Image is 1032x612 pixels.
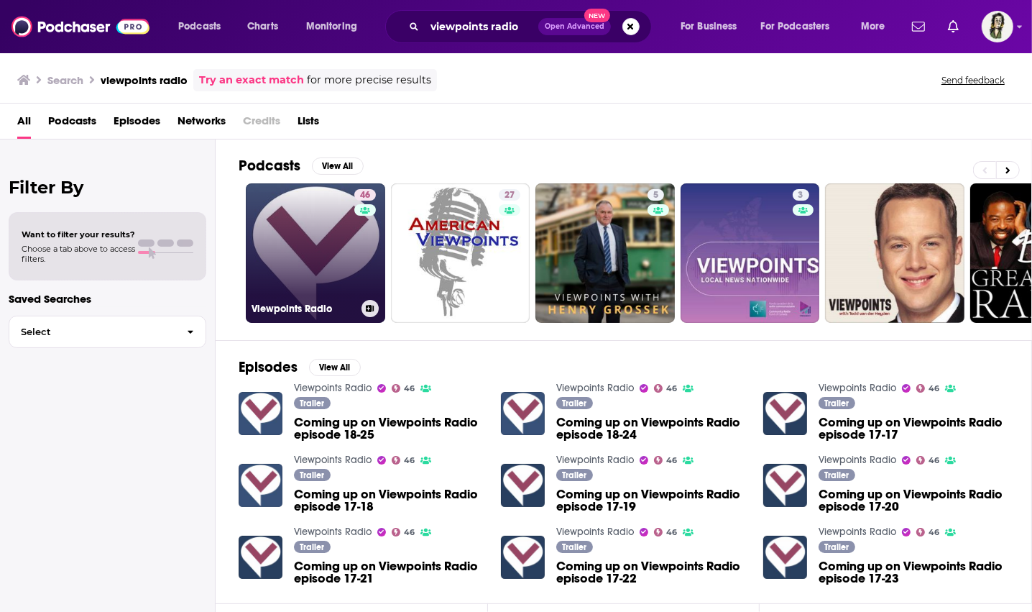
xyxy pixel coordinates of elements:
img: Coming up on Viewpoints Radio episode 17-19 [501,464,545,508]
a: Coming up on Viewpoints Radio episode 17-17 [819,416,1008,441]
button: Open AdvancedNew [538,18,611,35]
span: Trailer [562,471,586,480]
a: Viewpoints Radio [819,382,896,394]
span: 46 [404,385,415,392]
span: 3 [798,188,803,203]
a: Coming up on Viewpoints Radio episode 17-23 [819,560,1008,585]
span: More [861,17,885,37]
a: Viewpoints Radio [819,526,896,538]
span: Choose a tab above to access filters. [22,244,135,264]
a: 46 [392,384,415,393]
span: Trailer [300,399,324,408]
a: Show notifications dropdown [942,14,964,39]
span: For Podcasters [761,17,830,37]
button: Show profile menu [982,11,1013,42]
a: Viewpoints Radio [294,526,372,538]
a: Viewpoints Radio [294,382,372,394]
button: Send feedback [937,74,1009,86]
h2: Filter By [9,177,206,198]
span: 46 [666,457,677,464]
a: 5 [648,189,664,201]
a: Viewpoints Radio [556,454,634,466]
a: 27 [499,189,520,201]
a: 3 [793,189,809,201]
span: 46 [666,385,677,392]
a: Coming up on Viewpoints Radio episode 17-22 [556,560,746,585]
div: Search podcasts, credits, & more... [399,10,665,43]
a: Coming up on Viewpoints Radio episode 17-20 [819,488,1008,513]
span: Logged in as poppyhat [982,11,1013,42]
a: Viewpoints Radio [819,454,896,466]
span: 46 [404,529,415,536]
span: Trailer [824,543,849,552]
span: 5 [653,188,658,203]
a: Try an exact match [199,72,304,88]
span: Trailer [824,399,849,408]
a: Podchaser - Follow, Share and Rate Podcasts [11,13,149,40]
img: Coming up on Viewpoints Radio episode 17-21 [239,536,282,580]
img: Coming up on Viewpoints Radio episode 18-25 [239,392,282,436]
span: Trailer [562,543,586,552]
p: Saved Searches [9,292,206,306]
span: Lists [298,109,319,139]
button: open menu [168,15,239,38]
span: Credits [243,109,280,139]
a: Viewpoints Radio [556,526,634,538]
a: Networks [178,109,226,139]
span: Podcasts [178,17,221,37]
button: open menu [296,15,376,38]
img: User Profile [982,11,1013,42]
a: All [17,109,31,139]
span: Want to filter your results? [22,229,135,239]
a: Show notifications dropdown [906,14,931,39]
span: 46 [360,188,370,203]
a: 46Viewpoints Radio [246,183,385,323]
span: for more precise results [307,72,431,88]
input: Search podcasts, credits, & more... [425,15,538,38]
a: Coming up on Viewpoints Radio episode 17-18 [294,488,484,513]
a: 46 [654,456,678,465]
span: 46 [929,457,939,464]
a: 46 [392,456,415,465]
a: 46 [654,528,678,536]
a: Coming up on Viewpoints Radio episode 17-19 [556,488,746,513]
a: Episodes [114,109,160,139]
a: 46 [916,384,940,393]
a: Coming up on Viewpoints Radio episode 17-23 [763,536,807,580]
img: Coming up on Viewpoints Radio episode 17-22 [501,536,545,580]
span: 46 [404,457,415,464]
h3: Search [47,73,83,87]
a: 5 [535,183,675,323]
h3: viewpoints radio [101,73,188,87]
span: Coming up on Viewpoints Radio episode 18-24 [556,416,746,441]
span: 46 [929,529,939,536]
span: New [584,9,610,22]
img: Coming up on Viewpoints Radio episode 18-24 [501,392,545,436]
span: Trailer [300,471,324,480]
button: open menu [851,15,903,38]
a: Coming up on Viewpoints Radio episode 17-17 [763,392,807,436]
button: open menu [752,15,851,38]
span: Trailer [562,399,586,408]
span: Open Advanced [545,23,604,30]
button: View All [309,359,361,376]
h2: Episodes [239,358,298,376]
span: Select [9,327,175,337]
a: 46 [354,189,376,201]
a: Podcasts [48,109,96,139]
h3: Viewpoints Radio [252,303,356,315]
img: Coming up on Viewpoints Radio episode 17-20 [763,464,807,508]
a: 46 [916,456,940,465]
a: 46 [916,528,940,536]
span: For Business [681,17,737,37]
